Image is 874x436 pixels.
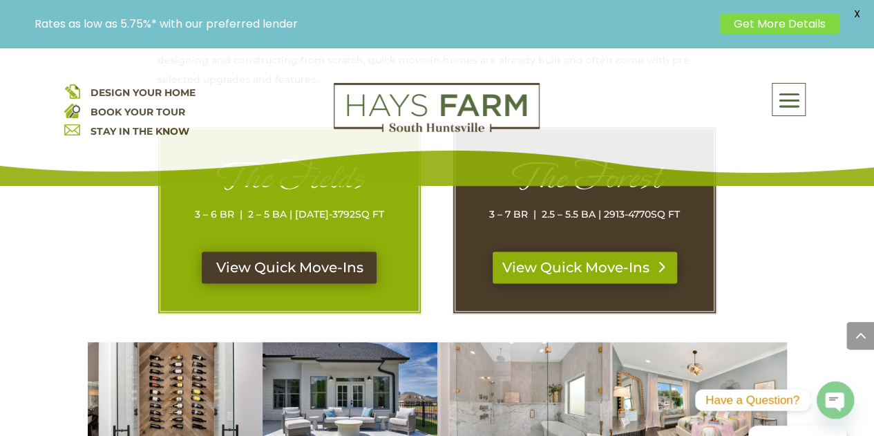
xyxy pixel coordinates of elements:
a: DESIGN YOUR HOME [91,86,196,99]
span: SQ FT [651,208,680,220]
img: book your home tour [64,102,80,118]
p: 3 – 7 BR | 2.5 – 5.5 BA | 2913-4770 [483,205,687,224]
a: hays farm homes huntsville development [334,123,540,135]
span: SQ FT [355,208,384,220]
a: View Quick Move-Ins [202,252,377,283]
a: Get More Details [720,14,839,34]
img: design your home [64,83,80,99]
a: STAY IN THE KNOW [91,125,189,138]
p: Rates as low as 5.75%* with our preferred lender [35,17,713,30]
span: X [846,3,867,24]
span: 3 – 6 BR | 2 – 5 BA | [DATE]-3792 [195,208,355,220]
a: View Quick Move-Ins [493,252,677,283]
img: Logo [334,83,540,133]
a: BOOK YOUR TOUR [91,106,185,118]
